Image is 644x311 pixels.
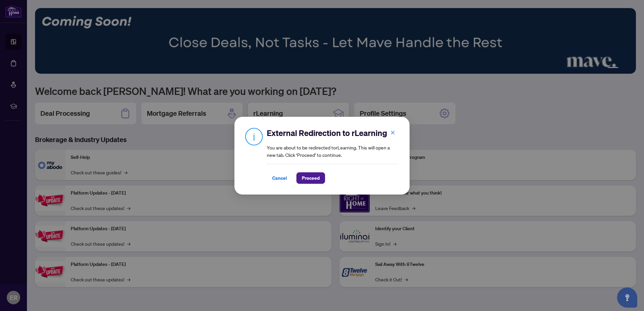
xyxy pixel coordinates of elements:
[302,173,320,183] span: Proceed
[272,173,287,183] span: Cancel
[296,172,325,184] button: Proceed
[267,128,399,184] div: You are about to be redirected to rLearning . This will open a new tab. Click ‘Proceed’ to continue.
[245,128,263,145] img: Info Icon
[267,172,292,184] button: Cancel
[390,130,395,135] span: close
[617,287,637,308] button: Open asap
[267,128,399,138] h2: External Redirection to rLearning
